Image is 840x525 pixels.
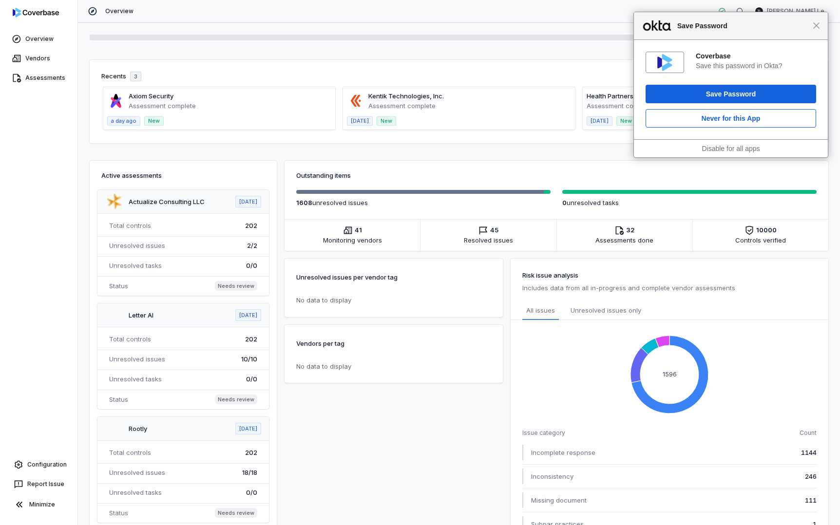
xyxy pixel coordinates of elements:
[626,225,635,235] span: 32
[4,475,74,493] button: Report Issue
[522,270,817,280] h3: Risk issue analysis
[101,170,265,180] h3: Active assessments
[702,145,760,152] a: Disable for all apps
[663,370,677,378] text: 1596
[595,235,653,245] span: Assessments done
[129,425,147,432] a: Rootly
[531,448,595,457] span: Incomplete response
[749,4,830,19] button: TL[PERSON_NAME] Le
[296,199,312,206] span: 1608
[134,73,137,80] span: 3
[296,296,491,305] p: No data to display
[101,72,817,81] button: Recents3
[13,8,59,18] img: logo-D7KZi-bG.svg
[800,429,817,437] span: Count
[801,448,817,457] span: 1144
[755,7,763,15] span: TL
[368,92,444,100] a: Kentik Technologies, Inc.
[129,311,153,319] a: Letter AI
[101,72,141,81] div: Recents
[531,495,587,505] span: Missing document
[129,198,205,206] a: Actualize Consulting LLC
[4,495,74,514] button: Minimize
[105,7,134,15] span: Overview
[756,225,777,235] span: 10000
[571,305,641,316] span: Unresolved issues only
[562,199,567,206] span: 0
[296,337,344,350] p: Vendors per tag
[2,30,76,48] a: Overview
[587,92,633,100] a: Health Partners
[813,22,820,29] span: Close
[522,429,565,437] span: Issue category
[562,198,817,207] p: unresolved task s
[767,7,824,15] span: [PERSON_NAME] Le
[672,20,813,32] span: Save Password
[657,54,672,71] img: 3VltHMAAAAGSURBVAMA3mEt7l5kkUMAAAAASUVORK5CYII=
[526,305,555,315] span: All issues
[805,495,817,505] span: 111
[296,270,398,284] p: Unresolved issues per vendor tag
[646,109,816,128] button: Never for this App
[296,362,491,372] p: No data to display
[2,50,76,67] a: Vendors
[490,225,498,235] span: 45
[4,456,74,473] a: Configuration
[323,235,382,245] span: Monitoring vendors
[464,235,513,245] span: Resolved issues
[805,471,817,481] span: 246
[696,61,816,70] div: Save this password in Okta?
[129,92,173,100] a: Axiom Security
[296,170,817,180] h3: Outstanding items
[296,198,551,207] p: unresolved issue s
[735,235,786,245] span: Controls verified
[355,225,362,235] span: 41
[2,69,76,87] a: Assessments
[696,52,816,60] div: Coverbase
[646,85,816,103] button: Save Password
[522,282,817,294] p: Includes data from all in-progress and complete vendor assessments
[531,471,573,481] span: Inconsistency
